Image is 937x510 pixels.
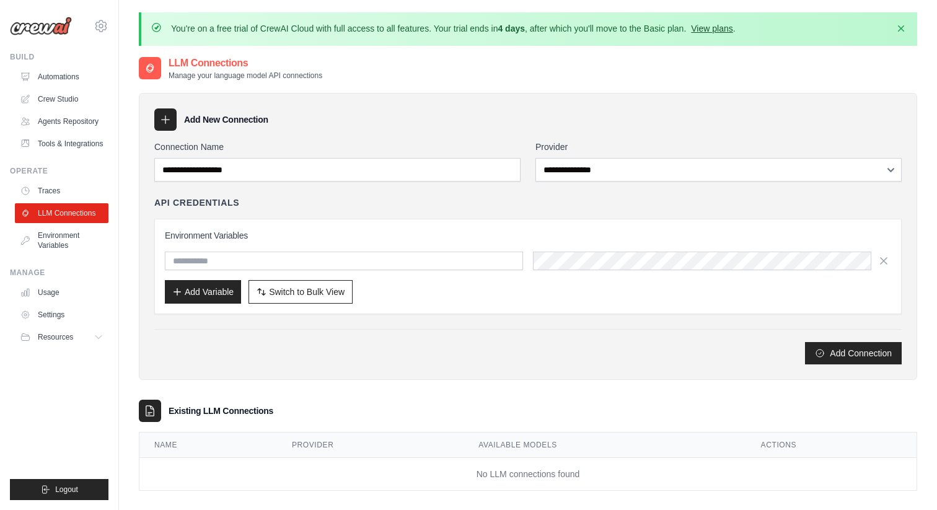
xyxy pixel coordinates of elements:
[169,56,322,71] h2: LLM Connections
[10,52,108,62] div: Build
[498,24,525,33] strong: 4 days
[154,141,521,153] label: Connection Name
[139,433,277,458] th: Name
[249,280,353,304] button: Switch to Bulk View
[38,332,73,342] span: Resources
[15,67,108,87] a: Automations
[746,433,917,458] th: Actions
[55,485,78,495] span: Logout
[691,24,732,33] a: View plans
[15,203,108,223] a: LLM Connections
[10,166,108,176] div: Operate
[535,141,902,153] label: Provider
[15,283,108,302] a: Usage
[10,17,72,35] img: Logo
[15,112,108,131] a: Agents Repository
[464,433,746,458] th: Available Models
[277,433,464,458] th: Provider
[169,405,273,417] h3: Existing LLM Connections
[169,71,322,81] p: Manage your language model API connections
[805,342,902,364] button: Add Connection
[165,229,891,242] h3: Environment Variables
[269,286,345,298] span: Switch to Bulk View
[15,181,108,201] a: Traces
[15,89,108,109] a: Crew Studio
[139,458,917,491] td: No LLM connections found
[15,327,108,347] button: Resources
[10,268,108,278] div: Manage
[15,226,108,255] a: Environment Variables
[10,479,108,500] button: Logout
[15,305,108,325] a: Settings
[165,280,241,304] button: Add Variable
[15,134,108,154] a: Tools & Integrations
[171,22,736,35] p: You're on a free trial of CrewAI Cloud with full access to all features. Your trial ends in , aft...
[184,113,268,126] h3: Add New Connection
[154,196,239,209] h4: API Credentials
